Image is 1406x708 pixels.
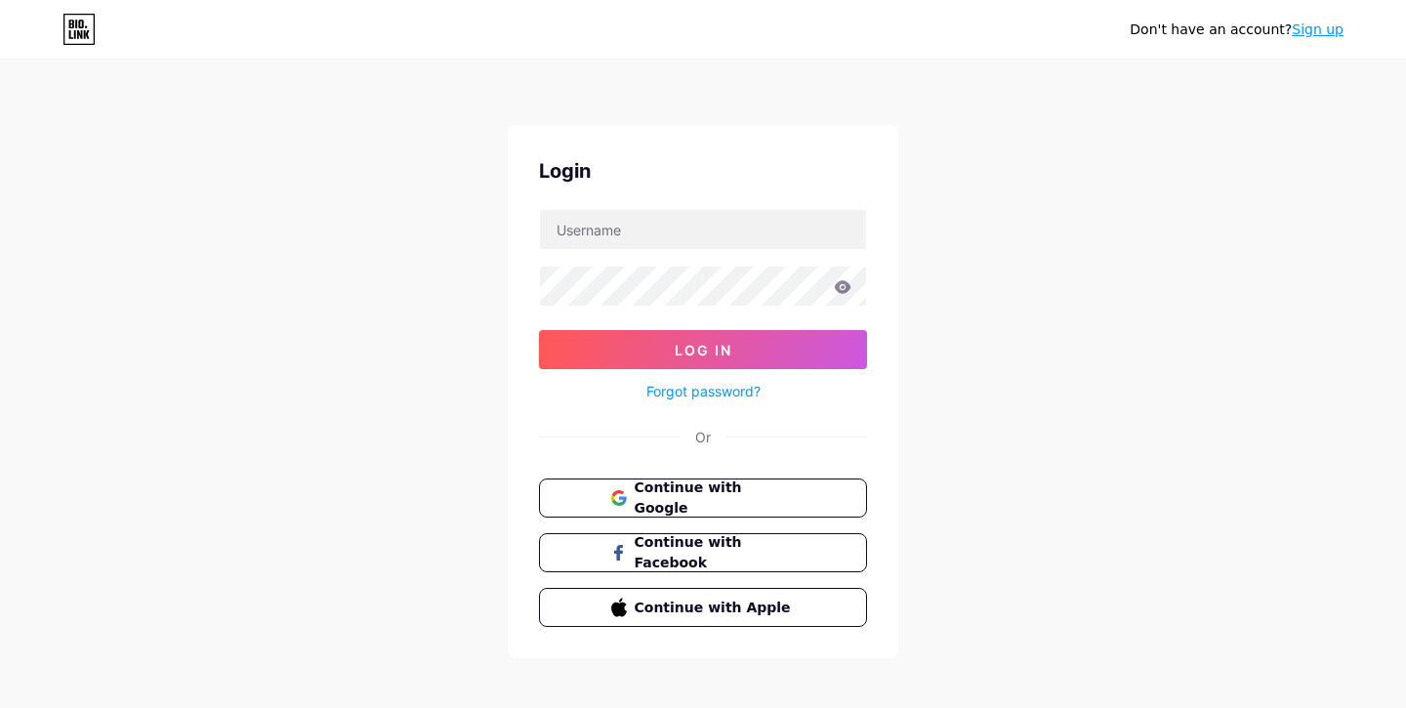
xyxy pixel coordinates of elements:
[695,427,711,447] div: Or
[539,330,867,369] button: Log In
[675,342,732,358] span: Log In
[635,478,796,519] span: Continue with Google
[539,479,867,518] button: Continue with Google
[1292,21,1344,37] a: Sign up
[1130,20,1344,40] div: Don't have an account?
[635,598,796,618] span: Continue with Apple
[635,532,796,573] span: Continue with Facebook
[539,156,867,186] div: Login
[539,533,867,572] button: Continue with Facebook
[539,588,867,627] button: Continue with Apple
[540,210,866,249] input: Username
[646,381,761,401] a: Forgot password?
